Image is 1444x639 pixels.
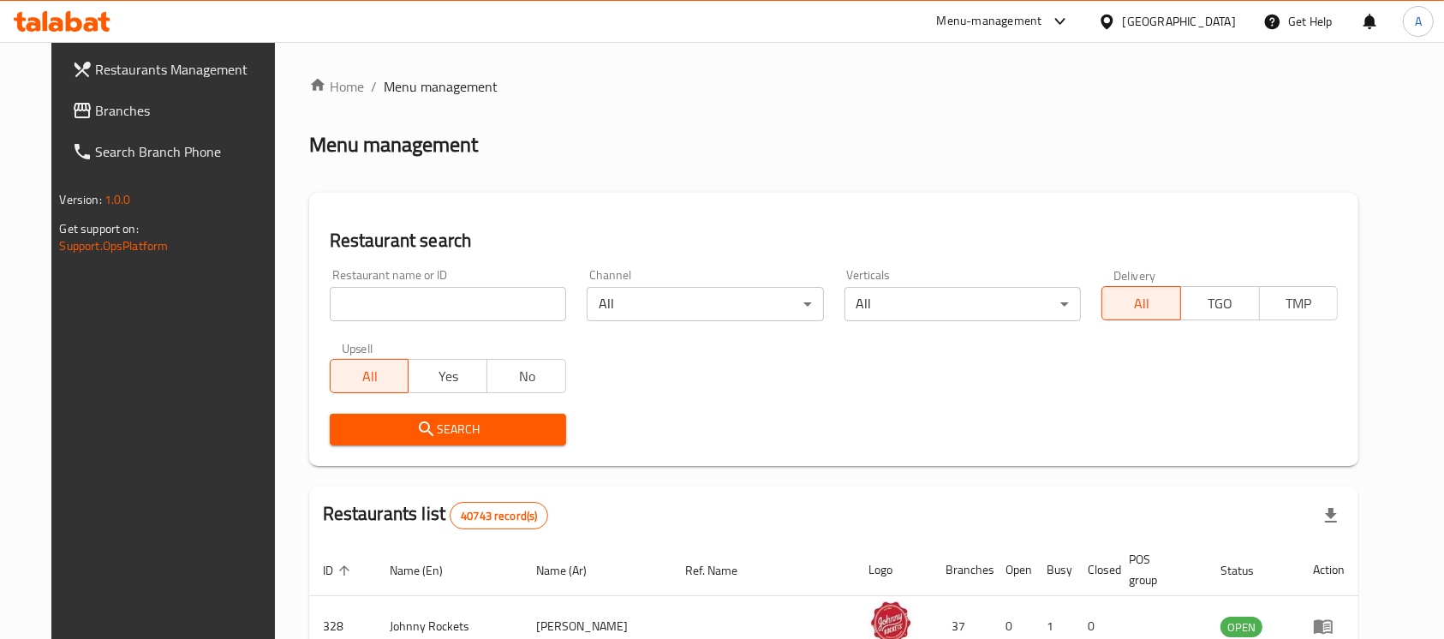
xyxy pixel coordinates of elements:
th: Branches [933,544,993,596]
nav: breadcrumb [309,76,1359,97]
a: Restaurants Management [58,49,293,90]
th: Action [1299,544,1358,596]
div: Menu [1313,616,1345,636]
span: Menu management [384,76,498,97]
button: TGO [1180,286,1260,320]
h2: Restaurant search [330,228,1339,254]
span: No [494,364,559,389]
span: 40743 record(s) [451,508,547,524]
span: Version: [60,188,102,211]
th: Busy [1034,544,1075,596]
span: Yes [415,364,480,389]
span: All [337,364,403,389]
div: All [587,287,823,321]
button: No [486,359,566,393]
a: Branches [58,90,293,131]
span: Search [343,419,552,440]
button: TMP [1259,286,1339,320]
span: TMP [1267,291,1332,316]
span: POS group [1130,549,1187,590]
span: 1.0.0 [104,188,131,211]
div: Export file [1310,495,1352,536]
span: Branches [96,100,279,121]
span: OPEN [1220,618,1262,637]
div: Total records count [450,502,548,529]
th: Open [993,544,1034,596]
th: Logo [856,544,933,596]
button: All [1101,286,1181,320]
th: Closed [1075,544,1116,596]
label: Delivery [1113,269,1156,281]
div: Menu-management [937,11,1042,32]
span: Name (Ar) [536,560,609,581]
span: Name (En) [390,560,465,581]
div: [GEOGRAPHIC_DATA] [1123,12,1236,31]
a: Home [309,76,364,97]
label: Upsell [342,342,373,354]
input: Search for restaurant name or ID.. [330,287,566,321]
button: Yes [408,359,487,393]
button: All [330,359,409,393]
span: Status [1220,560,1276,581]
h2: Restaurants list [323,501,549,529]
button: Search [330,414,566,445]
span: Get support on: [60,218,139,240]
span: ID [323,560,355,581]
div: All [844,287,1081,321]
li: / [371,76,377,97]
span: All [1109,291,1174,316]
span: Ref. Name [685,560,760,581]
a: Support.OpsPlatform [60,235,169,257]
span: TGO [1188,291,1253,316]
span: A [1415,12,1422,31]
h2: Menu management [309,131,478,158]
a: Search Branch Phone [58,131,293,172]
span: Search Branch Phone [96,141,279,162]
span: Restaurants Management [96,59,279,80]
